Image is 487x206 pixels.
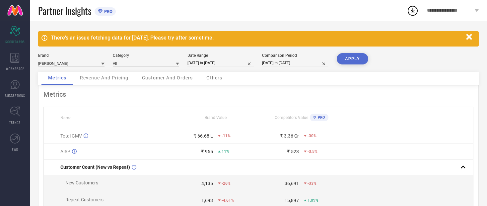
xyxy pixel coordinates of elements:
span: 11% [222,149,229,154]
div: ₹ 3.36 Cr [280,133,299,139]
div: Metrics [43,90,473,98]
div: 36,691 [285,181,299,186]
span: FWD [12,147,18,152]
span: SUGGESTIONS [5,93,25,98]
button: APPLY [337,53,368,64]
div: Comparison Period [262,53,328,58]
div: Date Range [187,53,254,58]
span: -3.5% [308,149,317,154]
span: -30% [308,134,316,138]
span: Revenue And Pricing [80,75,128,80]
div: Category [113,53,179,58]
span: Brand Value [205,115,227,120]
div: Open download list [407,5,419,17]
span: 1.09% [308,198,318,203]
span: AISP [60,149,70,154]
span: -26% [222,181,231,186]
span: WORKSPACE [6,66,24,71]
span: Customer And Orders [142,75,193,80]
span: Repeat Customers [65,197,104,202]
span: PRO [103,9,112,14]
div: 4,135 [201,181,213,186]
span: PRO [316,115,325,120]
div: There's an issue fetching data for [DATE]. Please try after sometime. [51,35,463,41]
span: -4.61% [222,198,234,203]
div: ₹ 66.68 L [193,133,213,139]
div: 1,693 [201,198,213,203]
span: -11% [222,134,231,138]
span: Name [60,116,71,120]
span: Total GMV [60,133,82,139]
input: Select comparison period [262,59,328,66]
span: New Customers [65,180,98,185]
span: Competitors Value [275,115,308,120]
div: ₹ 955 [201,149,213,154]
span: Metrics [48,75,66,80]
span: Customer Count (New vs Repeat) [60,164,130,170]
span: -33% [308,181,316,186]
div: 15,897 [285,198,299,203]
span: TRENDS [9,120,21,125]
span: Others [206,75,222,80]
div: Brand [38,53,104,58]
input: Select date range [187,59,254,66]
span: Partner Insights [38,4,91,18]
span: SCORECARDS [5,39,25,44]
div: ₹ 523 [287,149,299,154]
